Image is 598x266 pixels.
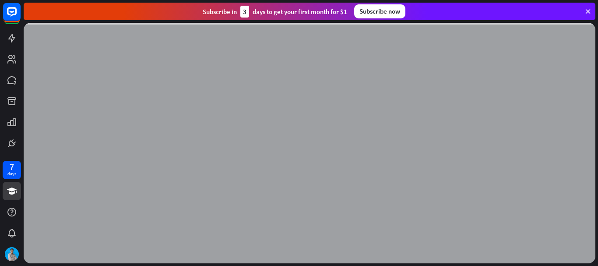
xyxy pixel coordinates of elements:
div: 7 [10,163,14,171]
a: 7 days [3,161,21,179]
div: Subscribe in days to get your first month for $1 [203,6,347,18]
div: 3 [240,6,249,18]
div: Subscribe now [354,4,405,18]
div: days [7,171,16,177]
